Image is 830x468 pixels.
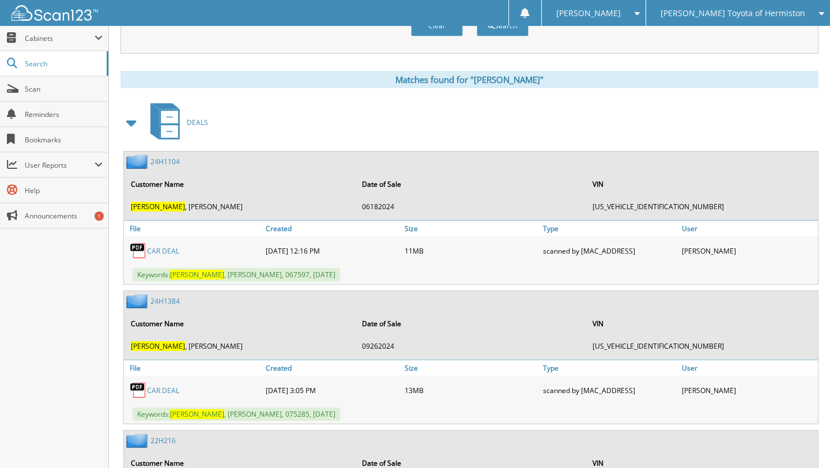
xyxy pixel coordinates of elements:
[25,33,95,43] span: Cabinets
[587,337,817,356] td: [US_VEHICLE_IDENTIFICATION_NUMBER]
[124,221,263,236] a: File
[402,360,541,376] a: Size
[356,337,586,356] td: 09262024
[356,312,586,335] th: Date of Sale
[150,296,180,306] a: 24H1384
[661,10,805,17] span: [PERSON_NAME] Toyota of Hermiston
[587,172,817,196] th: VIN
[95,212,104,221] div: 1
[263,239,402,262] div: [DATE] 12:16 PM
[133,268,340,281] span: Keywords: , [PERSON_NAME], 067597, [DATE]
[356,197,586,216] td: 06182024
[150,157,180,167] a: 24H1104
[25,59,101,69] span: Search
[679,379,818,402] div: [PERSON_NAME]
[126,294,150,308] img: folder2.png
[25,135,103,145] span: Bookmarks
[125,312,355,335] th: Customer Name
[147,246,179,256] a: CAR DEAL
[130,242,147,259] img: PDF.png
[130,382,147,399] img: PDF.png
[25,211,103,221] span: Announcements
[126,433,150,448] img: folder2.png
[144,100,208,145] a: DEALS
[125,197,355,216] td: , [PERSON_NAME]
[25,186,103,195] span: Help
[679,221,818,236] a: User
[25,110,103,119] span: Reminders
[540,379,679,402] div: scanned by [MAC_ADDRESS]
[125,337,355,356] td: , [PERSON_NAME]
[133,407,340,421] span: Keywords: , [PERSON_NAME], 075285, [DATE]
[170,409,224,419] span: [PERSON_NAME]
[587,312,817,335] th: VIN
[187,118,208,127] span: DEALS
[150,436,176,446] a: 22H216
[131,341,185,351] span: [PERSON_NAME]
[587,197,817,216] td: [US_VEHICLE_IDENTIFICATION_NUMBER]
[12,5,98,21] img: scan123-logo-white.svg
[540,239,679,262] div: scanned by [MAC_ADDRESS]
[679,360,818,376] a: User
[25,160,95,170] span: User Reports
[126,154,150,169] img: folder2.png
[124,360,263,376] a: File
[679,239,818,262] div: [PERSON_NAME]
[263,221,402,236] a: Created
[356,172,586,196] th: Date of Sale
[263,379,402,402] div: [DATE] 3:05 PM
[540,360,679,376] a: Type
[131,202,185,212] span: [PERSON_NAME]
[170,270,224,280] span: [PERSON_NAME]
[263,360,402,376] a: Created
[147,386,179,395] a: CAR DEAL
[556,10,621,17] span: [PERSON_NAME]
[402,221,541,236] a: Size
[120,71,818,88] div: Matches found for "[PERSON_NAME]"
[25,84,103,94] span: Scan
[402,379,541,402] div: 13MB
[125,172,355,196] th: Customer Name
[402,239,541,262] div: 11MB
[540,221,679,236] a: Type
